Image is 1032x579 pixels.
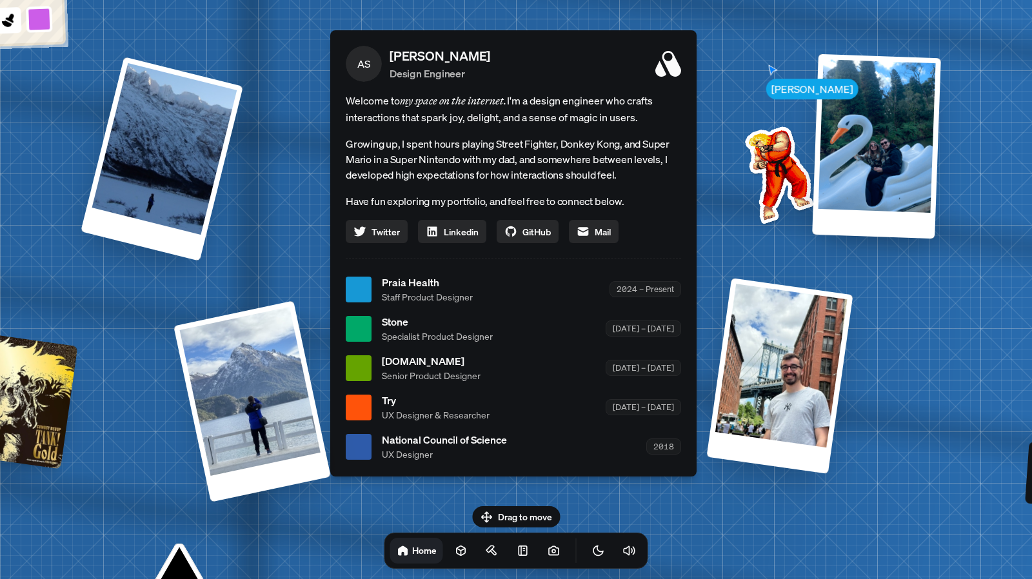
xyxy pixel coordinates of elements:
[418,220,486,243] a: Linkedin
[346,193,681,210] p: Have fun exploring my portfolio, and feel free to connect below.
[390,66,490,81] p: Design Engineer
[610,281,681,297] div: 2024 – Present
[606,320,681,337] div: [DATE] – [DATE]
[382,353,481,369] span: [DOMAIN_NAME]
[617,538,642,564] button: Toggle Audio
[606,399,681,415] div: [DATE] – [DATE]
[382,432,507,447] span: National Council of Science
[586,538,611,564] button: Toggle Theme
[444,225,479,239] span: Linkedin
[412,544,437,556] h1: Home
[497,220,559,243] a: GitHub
[382,275,473,290] span: Praia Health
[382,408,490,422] span: UX Designer & Researcher
[382,393,490,408] span: Try
[382,447,507,461] span: UX Designer
[382,329,493,343] span: Specialist Product Designer
[606,360,681,376] div: [DATE] – [DATE]
[400,94,507,107] em: my space on the internet.
[346,92,681,126] span: Welcome to I'm a design engineer who crafts interactions that spark joy, delight, and a sense of ...
[382,290,473,304] span: Staff Product Designer
[372,225,400,239] span: Twitter
[382,314,493,329] span: Stone
[569,220,619,243] a: Mail
[646,438,681,455] div: 2018
[711,107,842,237] img: Profile example
[346,46,382,82] span: AS
[390,46,490,66] p: [PERSON_NAME]
[346,220,408,243] a: Twitter
[390,538,443,564] a: Home
[522,225,551,239] span: GitHub
[595,225,611,239] span: Mail
[382,369,481,382] span: Senior Product Designer
[346,136,681,182] p: Growing up, I spent hours playing Street Fighter, Donkey Kong, and Super Mario in a Super Nintend...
